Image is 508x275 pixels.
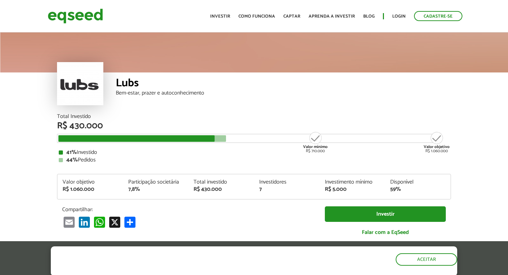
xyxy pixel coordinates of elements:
[66,155,78,165] strong: 44%
[63,187,118,192] div: R$ 1.060.000
[396,253,457,266] button: Aceitar
[302,131,328,153] div: R$ 710.000
[259,179,314,185] div: Investidores
[63,179,118,185] div: Valor objetivo
[128,187,184,192] div: 7,8%
[392,14,406,19] a: Login
[194,179,249,185] div: Total investido
[194,187,249,192] div: R$ 430.000
[66,148,77,157] strong: 41%
[77,216,91,228] a: LinkedIn
[123,216,137,228] a: Share
[48,7,103,25] img: EqSeed
[283,14,300,19] a: Captar
[390,179,445,185] div: Disponível
[116,78,451,90] div: Lubs
[259,187,314,192] div: 7
[210,14,230,19] a: Investir
[62,216,76,228] a: Email
[108,216,122,228] a: X
[128,179,184,185] div: Participação societária
[93,216,106,228] a: WhatsApp
[424,131,450,153] div: R$ 1.060.000
[363,14,375,19] a: Blog
[424,144,450,150] strong: Valor objetivo
[59,150,449,155] div: Investido
[51,246,295,268] h5: O site da EqSeed utiliza cookies para melhorar sua navegação.
[62,206,314,213] p: Compartilhar:
[238,14,275,19] a: Como funciona
[116,90,451,96] div: Bem-estar, prazer e autoconhecimento
[309,14,355,19] a: Aprenda a investir
[325,225,446,239] a: Falar com a EqSeed
[414,11,462,21] a: Cadastre-se
[57,114,451,119] div: Total Investido
[303,144,328,150] strong: Valor mínimo
[325,187,380,192] div: R$ 5.000
[390,187,445,192] div: 59%
[57,121,451,130] div: R$ 430.000
[325,179,380,185] div: Investimento mínimo
[59,157,449,163] div: Pedidos
[325,206,446,222] a: Investir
